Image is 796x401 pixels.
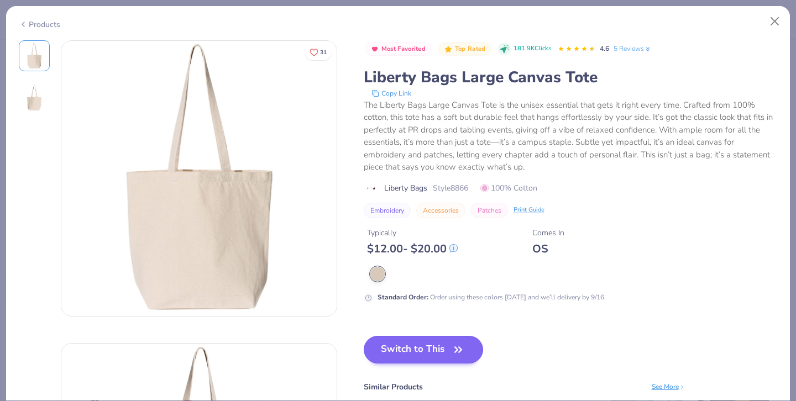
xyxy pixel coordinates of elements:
[320,50,327,55] span: 31
[514,205,544,215] div: Print Guide
[305,44,332,60] button: Like
[652,382,685,392] div: See More
[514,44,551,54] span: 181.9K Clicks
[455,46,486,52] span: Top Rated
[444,45,453,54] img: Top Rated sort
[368,88,415,99] button: copy to clipboard
[370,45,379,54] img: Most Favorited sort
[384,182,427,194] span: Liberty Bags
[480,182,537,194] span: 100% Cotton
[416,203,465,218] button: Accessories
[381,46,426,52] span: Most Favorited
[378,292,606,302] div: Order using these colors [DATE] and we’ll delivery by 9/16.
[367,227,458,239] div: Typically
[438,42,491,56] button: Badge Button
[614,44,652,54] a: 5 Reviews
[365,42,432,56] button: Badge Button
[367,242,458,256] div: $ 12.00 - $ 20.00
[364,67,778,88] div: Liberty Bags Large Canvas Tote
[364,203,411,218] button: Embroidery
[433,182,468,194] span: Style 8866
[364,381,423,393] div: Similar Products
[558,40,595,58] div: 4.6 Stars
[764,11,785,32] button: Close
[532,227,564,239] div: Comes In
[471,203,508,218] button: Patches
[19,19,60,30] div: Products
[364,99,778,173] div: The Liberty Bags Large Canvas Tote is the unisex essential that gets it right every time. Crafted...
[600,44,609,53] span: 4.6
[364,336,484,363] button: Switch to This
[61,41,337,316] img: Front
[378,293,428,302] strong: Standard Order :
[364,184,379,193] img: brand logo
[21,85,48,111] img: Back
[532,242,564,256] div: OS
[21,43,48,69] img: Front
